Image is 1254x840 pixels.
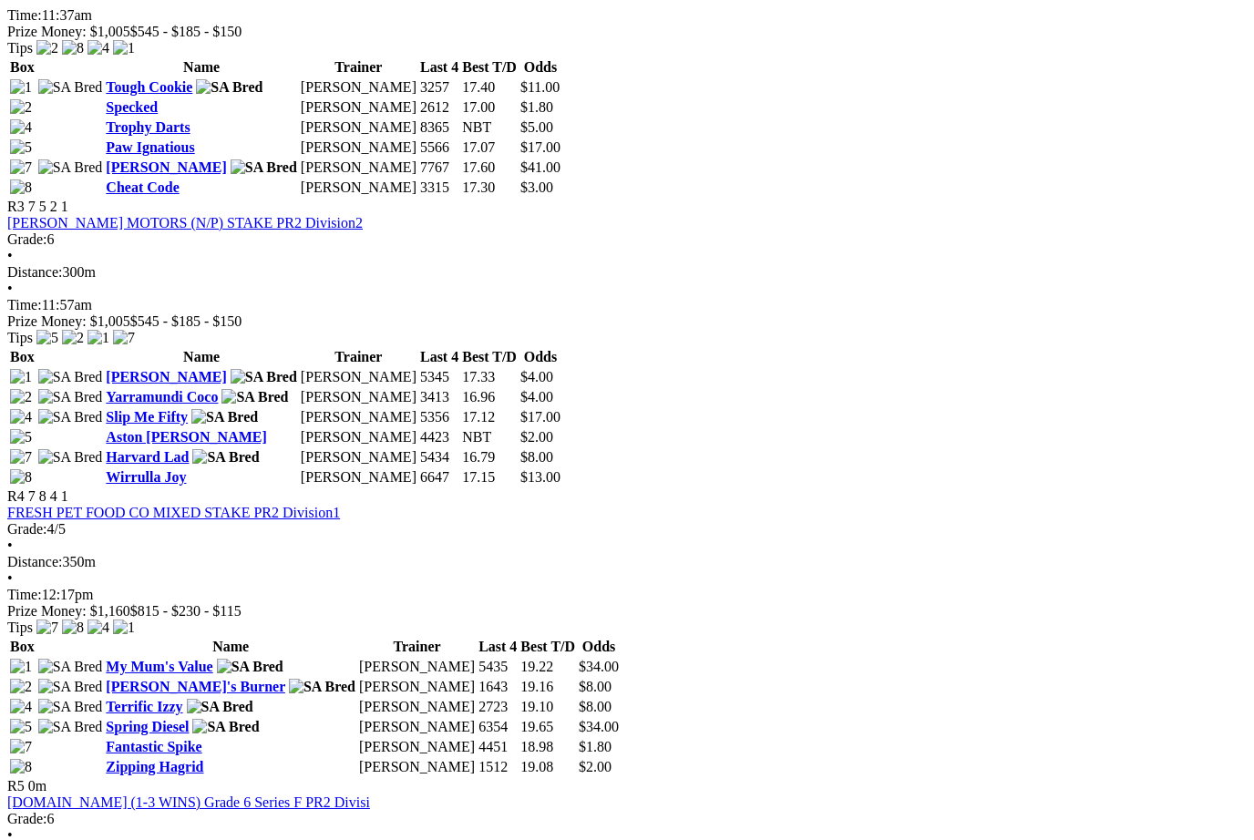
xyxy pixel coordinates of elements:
td: 19.08 [519,758,576,776]
img: 4 [10,409,32,425]
span: $4.00 [520,389,553,405]
div: 300m [7,264,1247,281]
td: [PERSON_NAME] [300,468,417,487]
a: Terrific Izzy [106,699,182,714]
td: 17.60 [461,159,518,177]
img: 8 [10,759,32,775]
td: [PERSON_NAME] [358,698,476,716]
a: Wirrulla Joy [106,469,186,485]
span: 7 5 2 1 [28,199,68,214]
span: Tips [7,40,33,56]
img: SA Bred [38,409,103,425]
img: SA Bred [38,659,103,675]
img: SA Bred [187,699,253,715]
td: [PERSON_NAME] [300,388,417,406]
span: $8.00 [579,679,612,694]
img: 5 [10,429,32,446]
img: SA Bred [191,409,258,425]
td: 1643 [478,678,518,696]
span: $17.00 [520,409,560,425]
span: Distance: [7,264,62,280]
div: 350m [7,554,1247,570]
td: 3315 [419,179,459,197]
a: Paw Ignatious [106,139,194,155]
img: SA Bred [38,449,103,466]
a: My Mum's Value [106,659,212,674]
td: NBT [461,428,518,446]
span: Tips [7,330,33,345]
img: 5 [10,139,32,156]
span: Time: [7,587,42,602]
a: Fantastic Spike [106,739,201,754]
th: Best T/D [461,348,518,366]
td: 17.12 [461,408,518,426]
a: Trophy Darts [106,119,190,135]
td: 16.96 [461,388,518,406]
img: 7 [36,620,58,636]
span: $3.00 [520,179,553,195]
td: 19.10 [519,698,576,716]
span: 7 8 4 1 [28,488,68,504]
img: 1 [10,79,32,96]
span: $34.00 [579,719,619,734]
div: 4/5 [7,521,1247,538]
a: Slip Me Fifty [106,409,188,425]
span: Time: [7,7,42,23]
img: 7 [10,449,32,466]
img: SA Bred [38,699,103,715]
a: FRESH PET FOOD CO MIXED STAKE PR2 Division1 [7,505,340,520]
td: 6354 [478,718,518,736]
div: 12:17pm [7,587,1247,603]
td: 5435 [478,658,518,676]
img: SA Bred [221,389,288,405]
span: R3 [7,199,25,214]
img: 5 [10,719,32,735]
img: 2 [36,40,58,56]
th: Trainer [300,348,417,366]
span: $41.00 [520,159,560,175]
img: 4 [10,119,32,136]
td: [PERSON_NAME] [358,758,476,776]
span: Grade: [7,811,47,826]
td: 4451 [478,738,518,756]
a: Yarramundi Coco [106,389,218,405]
span: $815 - $230 - $115 [130,603,242,619]
th: Odds [578,638,620,656]
td: [PERSON_NAME] [300,448,417,466]
span: $17.00 [520,139,560,155]
img: SA Bred [217,659,283,675]
td: [PERSON_NAME] [300,368,417,386]
div: 6 [7,231,1247,248]
td: [PERSON_NAME] [300,118,417,137]
div: Prize Money: $1,160 [7,603,1247,620]
th: Trainer [358,638,476,656]
span: Distance: [7,554,62,569]
div: 11:37am [7,7,1247,24]
img: 1 [87,330,109,346]
a: [PERSON_NAME] [106,369,226,384]
img: 8 [10,179,32,196]
td: 5434 [419,448,459,466]
td: 6647 [419,468,459,487]
td: [PERSON_NAME] [358,738,476,756]
img: 8 [62,620,84,636]
img: SA Bred [192,449,259,466]
img: SA Bred [38,369,103,385]
img: 2 [10,99,32,116]
th: Odds [519,348,561,366]
td: 18.98 [519,738,576,756]
span: $8.00 [579,699,612,714]
span: $2.00 [520,429,553,445]
img: 5 [36,330,58,346]
img: 4 [10,699,32,715]
td: 7767 [419,159,459,177]
span: Box [10,349,35,364]
a: [PERSON_NAME]'s Burner [106,679,285,694]
a: Spring Diesel [106,719,189,734]
span: $13.00 [520,469,560,485]
td: 17.40 [461,78,518,97]
span: R5 [7,778,25,794]
span: 0m [28,778,46,794]
td: 16.79 [461,448,518,466]
td: 3413 [419,388,459,406]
